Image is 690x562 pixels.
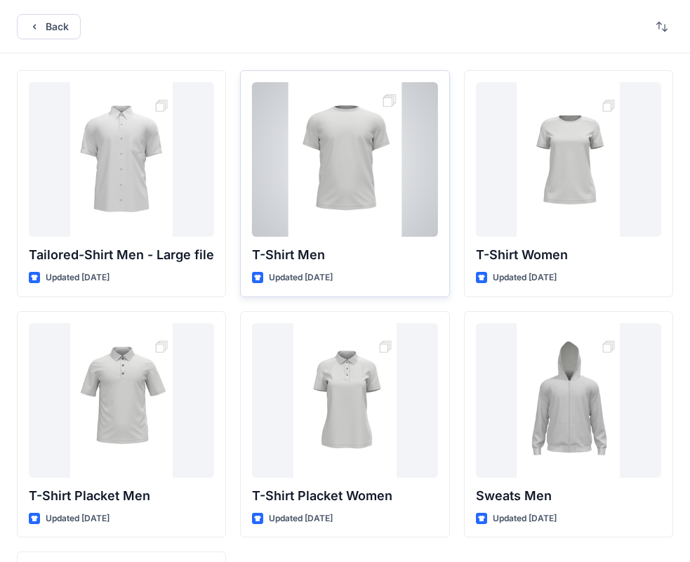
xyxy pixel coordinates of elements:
[252,486,437,506] p: T-Shirt Placket Women
[476,82,661,237] a: T-Shirt Women
[493,511,557,526] p: Updated [DATE]
[269,511,333,526] p: Updated [DATE]
[269,270,333,285] p: Updated [DATE]
[46,511,110,526] p: Updated [DATE]
[29,245,214,265] p: Tailored-Shirt Men - Large file
[17,14,81,39] button: Back
[252,245,437,265] p: T-Shirt Men
[493,270,557,285] p: Updated [DATE]
[29,82,214,237] a: Tailored-Shirt Men - Large file
[476,245,661,265] p: T-Shirt Women
[29,486,214,506] p: T-Shirt Placket Men
[252,323,437,478] a: T-Shirt Placket Women
[476,486,661,506] p: Sweats Men
[46,270,110,285] p: Updated [DATE]
[252,82,437,237] a: T-Shirt Men
[29,323,214,478] a: T-Shirt Placket Men
[476,323,661,478] a: Sweats Men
